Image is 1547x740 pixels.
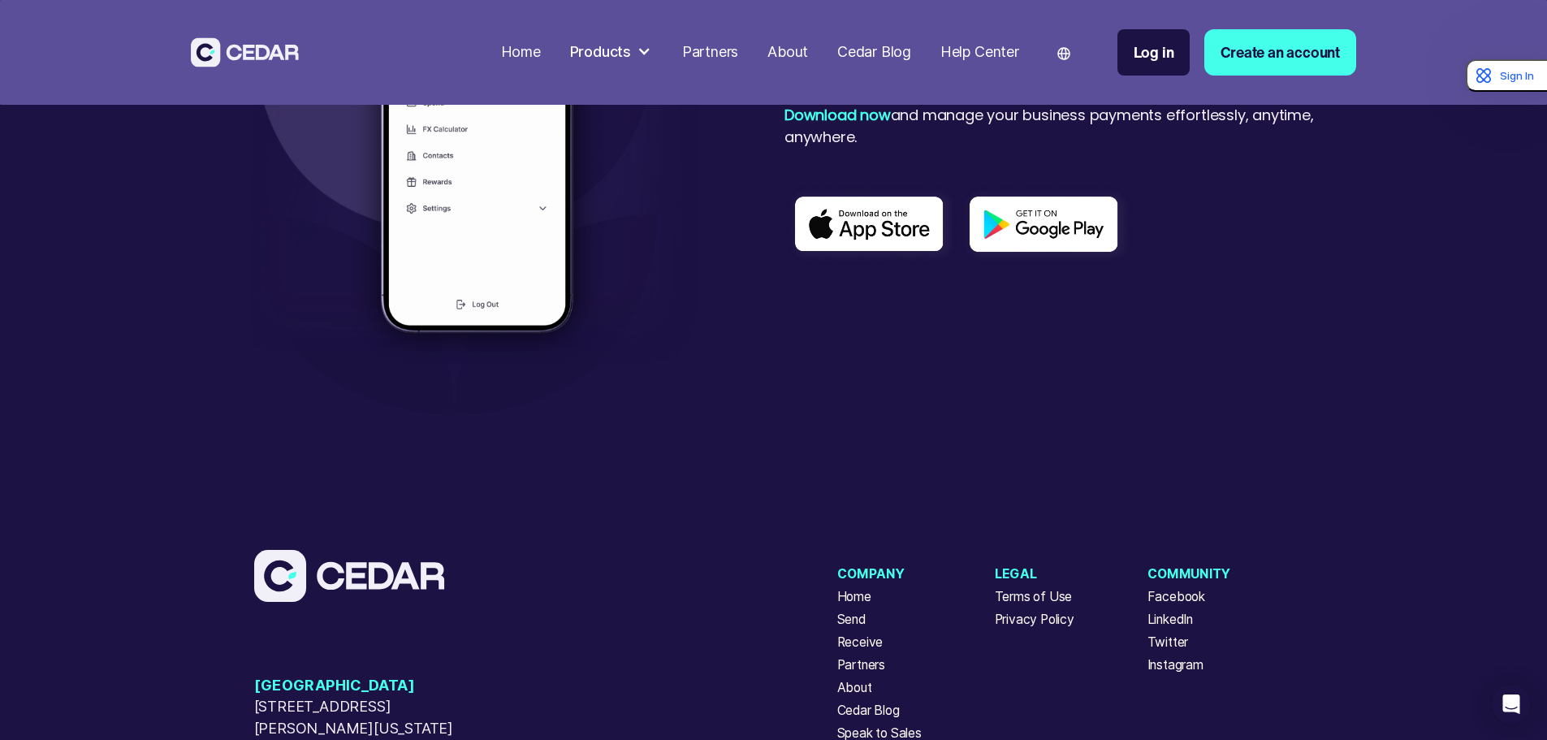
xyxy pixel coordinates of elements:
strong: Download now [784,105,891,125]
div: Legal [995,565,1074,584]
a: Instagram [1147,656,1203,675]
a: Privacy Policy [995,610,1074,630]
a: Home [837,587,871,607]
a: Facebook [1147,587,1205,607]
img: App store logo [784,184,959,265]
a: Cedar Blog [830,33,918,71]
a: About [760,33,815,71]
img: Play store logo [959,184,1134,266]
div: Open Intercom Messenger [1492,685,1531,724]
a: Partners [675,33,745,71]
div: Help Center [940,41,1019,63]
a: Partners [837,656,885,675]
div: Products [570,41,631,63]
a: Twitter [1147,633,1189,652]
a: Receive [837,633,884,652]
img: world icon [1057,47,1070,60]
div: Partners [682,41,738,63]
div: Products [563,34,660,71]
a: Terms of Use [995,587,1073,607]
a: Create an account [1204,29,1356,76]
a: LinkedIn [1147,610,1193,630]
div: Community [1147,565,1231,584]
a: Send [837,610,866,630]
div: Company [837,565,922,584]
a: Help Center [933,33,1026,71]
div: Log in [1134,41,1174,63]
div: About [767,41,808,63]
a: Home [494,33,548,71]
a: About [837,678,872,698]
div: Cedar Blog [837,41,911,63]
div: Home [501,41,541,63]
span: [GEOGRAPHIC_DATA] [254,675,482,697]
a: Cedar Blog [837,701,900,721]
a: Log in [1117,29,1190,76]
span: [STREET_ADDRESS][PERSON_NAME][US_STATE] [254,696,482,740]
